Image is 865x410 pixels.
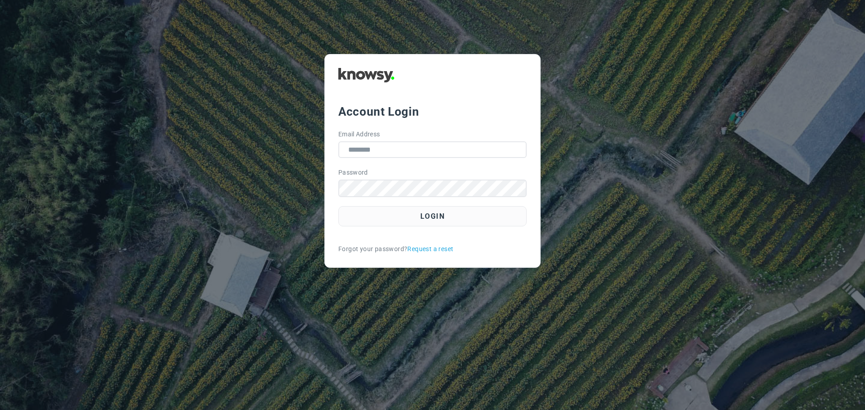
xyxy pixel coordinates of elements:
[338,168,368,177] label: Password
[338,104,527,120] div: Account Login
[338,244,527,254] div: Forgot your password?
[407,244,453,254] a: Request a reset
[338,206,527,226] button: Login
[338,130,380,139] label: Email Address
